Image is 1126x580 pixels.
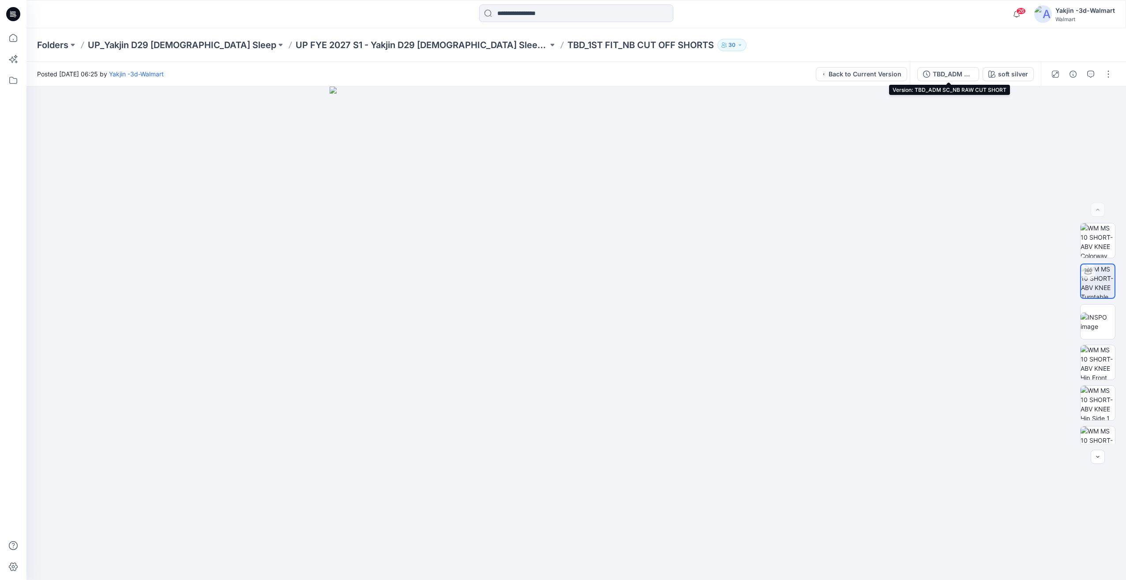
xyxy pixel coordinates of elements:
[567,39,714,51] p: TBD_1ST FIT_NB CUT OFF SHORTS
[1081,223,1115,258] img: WM MS 10 SHORT-ABV KNEE Colorway wo Avatar
[816,67,907,81] button: Back to Current Version
[37,39,68,51] a: Folders
[998,69,1028,79] div: soft silver
[296,39,548,51] a: UP FYE 2027 S1 - Yakjin D29 [DEMOGRAPHIC_DATA] Sleepwear
[1034,5,1052,23] img: avatar
[1081,313,1115,331] img: INSPO image
[933,69,973,79] div: TBD_ADM SC_NB RAW CUT SHORT
[728,40,736,50] p: 30
[1081,426,1115,461] img: WM MS 10 SHORT-ABV KNEE Hip Back wo Avatar
[1055,16,1115,23] div: Walmart
[1081,345,1115,380] img: WM MS 10 SHORT-ABV KNEE Hip Front wo Avatar
[88,39,276,51] a: UP_Yakjin D29 [DEMOGRAPHIC_DATA] Sleep
[109,70,164,78] a: Yakjin -3d-Walmart
[330,87,823,580] img: eyJhbGciOiJIUzI1NiIsImtpZCI6IjAiLCJzbHQiOiJzZXMiLCJ0eXAiOiJKV1QifQ.eyJkYXRhIjp7InR5cGUiOiJzdG9yYW...
[983,67,1034,81] button: soft silver
[1055,5,1115,16] div: Yakjin -3d-Walmart
[37,69,164,79] span: Posted [DATE] 06:25 by
[1081,264,1115,298] img: WM MS 10 SHORT-ABV KNEE Turntable with Avatar
[717,39,747,51] button: 30
[1016,8,1026,15] span: 26
[1066,67,1080,81] button: Details
[1081,386,1115,420] img: WM MS 10 SHORT-ABV KNEE Hip Side 1 wo Avatar
[917,67,979,81] button: TBD_ADM SC_NB RAW CUT SHORT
